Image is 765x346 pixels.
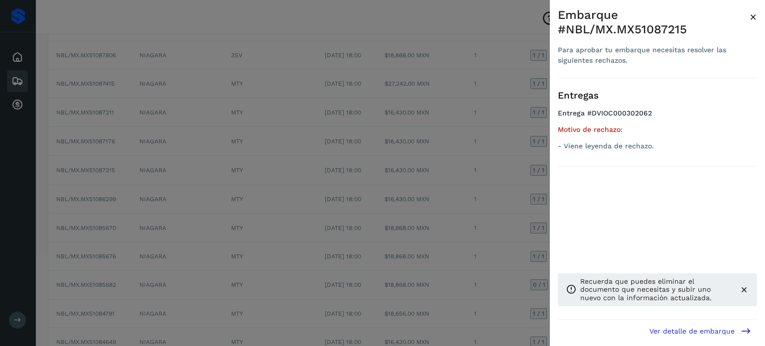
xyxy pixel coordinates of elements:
[750,10,757,24] span: ×
[558,90,757,102] h3: Entregas
[558,142,757,150] p: - Viene leyenda de rechazo.
[558,45,750,66] div: Para aprobar tu embarque necesitas resolver las siguientes rechazos.
[558,109,757,125] h4: Entrega #DVIOC000302062
[558,125,757,134] h5: Motivo de rechazo:
[750,8,757,26] button: Close
[580,277,731,302] p: Recuerda que puedes eliminar el documento que necesitas y subir uno nuevo con la información actu...
[649,328,735,335] span: Ver detalle de embarque
[558,8,750,37] div: Embarque #NBL/MX.MX51087215
[643,320,757,342] button: Ver detalle de embarque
